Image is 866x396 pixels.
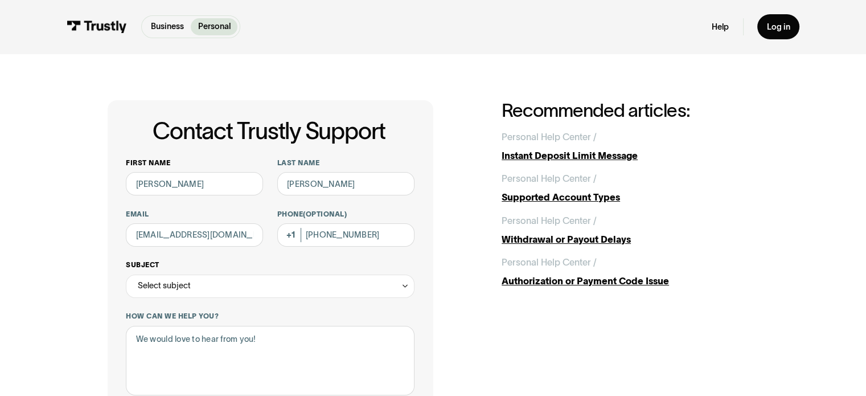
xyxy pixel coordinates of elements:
[502,130,758,162] a: Personal Help Center /Instant Deposit Limit Message
[502,274,758,288] div: Authorization or Payment Code Issue
[502,130,597,144] div: Personal Help Center /
[502,190,758,205] div: Supported Account Types
[67,21,127,33] img: Trustly Logo
[502,255,597,270] div: Personal Help Center /
[144,18,191,35] a: Business
[502,214,758,246] a: Personal Help Center /Withdrawal or Payout Delays
[151,21,184,32] p: Business
[277,172,414,195] input: Howard
[502,149,758,163] div: Instant Deposit Limit Message
[757,14,799,39] a: Log in
[502,214,597,228] div: Personal Help Center /
[712,22,729,32] a: Help
[277,223,414,247] input: (555) 555-5555
[191,18,237,35] a: Personal
[277,158,414,168] label: Last name
[124,119,414,144] h1: Contact Trustly Support
[126,172,263,195] input: Alex
[126,223,263,247] input: alex@mail.com
[126,312,414,321] label: How can we help you?
[502,172,758,204] a: Personal Help Center /Supported Account Types
[277,210,414,219] label: Phone
[303,210,347,218] span: (Optional)
[126,158,263,168] label: First name
[138,279,191,293] div: Select subject
[198,21,231,32] p: Personal
[502,255,758,288] a: Personal Help Center /Authorization or Payment Code Issue
[126,275,414,298] div: Select subject
[502,232,758,247] div: Withdrawal or Payout Delays
[766,22,790,32] div: Log in
[502,100,758,121] h2: Recommended articles:
[126,210,263,219] label: Email
[126,260,414,270] label: Subject
[502,172,597,186] div: Personal Help Center /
